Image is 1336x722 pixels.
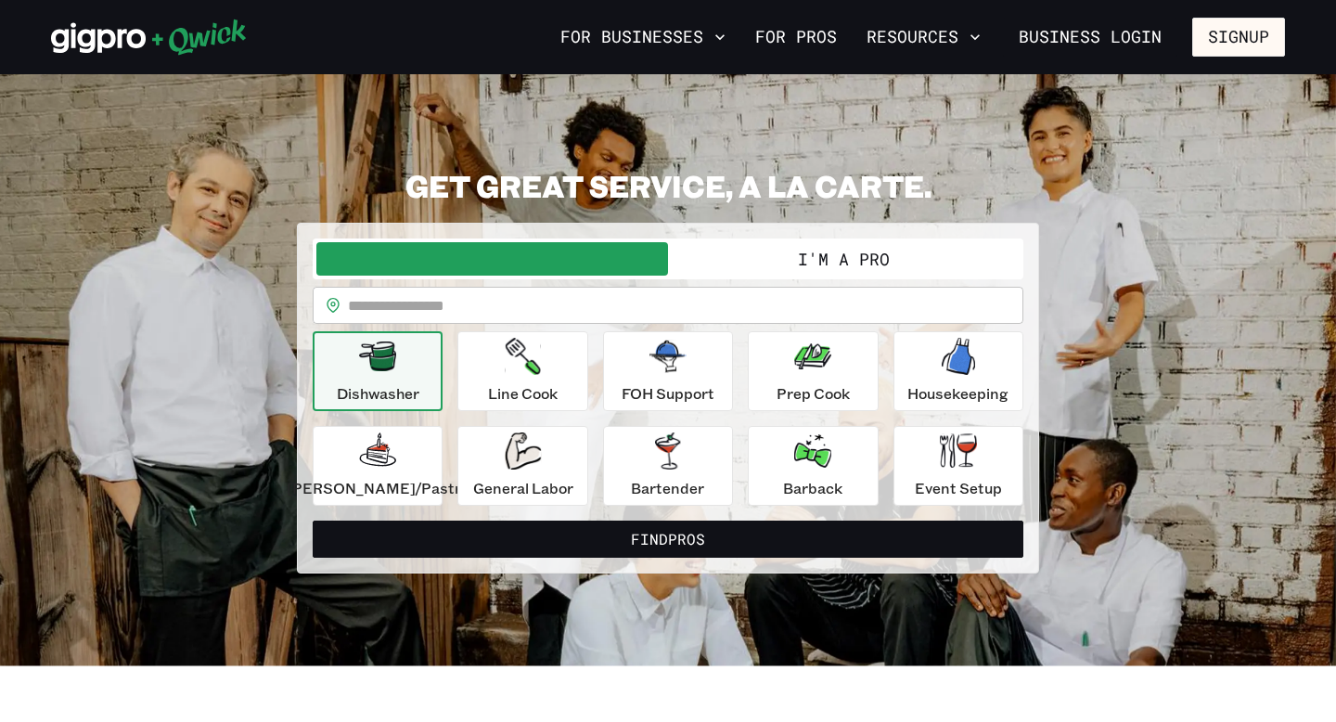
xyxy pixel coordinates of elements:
[1003,18,1177,57] a: Business Login
[313,426,443,506] button: [PERSON_NAME]/Pastry
[893,331,1023,411] button: Housekeeping
[907,382,1008,405] p: Housekeeping
[1192,18,1285,57] button: Signup
[631,477,704,499] p: Bartender
[893,426,1023,506] button: Event Setup
[748,426,878,506] button: Barback
[457,426,587,506] button: General Labor
[859,21,988,53] button: Resources
[603,426,733,506] button: Bartender
[603,331,733,411] button: FOH Support
[748,21,844,53] a: For Pros
[473,477,573,499] p: General Labor
[287,477,469,499] p: [PERSON_NAME]/Pastry
[915,477,1002,499] p: Event Setup
[622,382,714,405] p: FOH Support
[316,242,668,276] button: I'm a Business
[313,521,1023,558] button: FindPros
[553,21,733,53] button: For Businesses
[783,477,842,499] p: Barback
[313,331,443,411] button: Dishwasher
[457,331,587,411] button: Line Cook
[668,242,1020,276] button: I'm a Pro
[297,167,1039,204] h2: GET GREAT SERVICE, A LA CARTE.
[488,382,558,405] p: Line Cook
[777,382,850,405] p: Prep Cook
[337,382,419,405] p: Dishwasher
[748,331,878,411] button: Prep Cook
